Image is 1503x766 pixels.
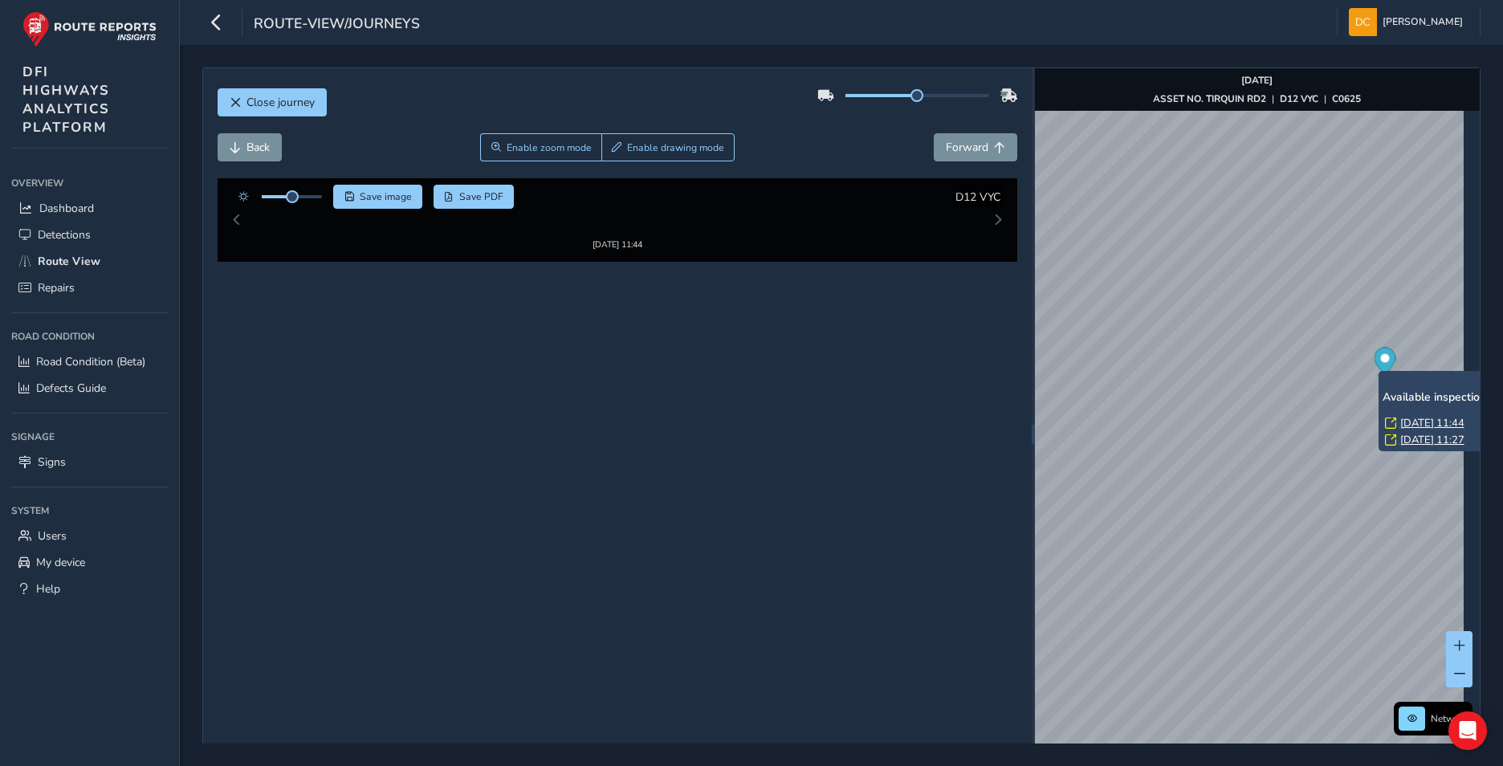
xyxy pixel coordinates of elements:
[38,280,75,295] span: Repairs
[507,141,592,154] span: Enable zoom mode
[11,576,168,602] a: Help
[11,275,168,301] a: Repairs
[333,185,422,209] button: Save
[39,201,94,216] span: Dashboard
[36,555,85,570] span: My device
[360,190,412,203] span: Save image
[1383,8,1463,36] span: [PERSON_NAME]
[38,227,91,242] span: Detections
[246,140,270,155] span: Back
[946,140,988,155] span: Forward
[11,348,168,375] a: Road Condition (Beta)
[218,133,282,161] button: Back
[1349,8,1468,36] button: [PERSON_NAME]
[11,171,168,195] div: Overview
[1400,416,1464,430] a: [DATE] 11:44
[11,375,168,401] a: Defects Guide
[459,190,503,203] span: Save PDF
[11,195,168,222] a: Dashboard
[1400,433,1464,447] a: [DATE] 11:27
[11,449,168,475] a: Signs
[254,14,420,36] span: route-view/journeys
[36,381,106,396] span: Defects Guide
[11,248,168,275] a: Route View
[1153,92,1361,105] div: | |
[1431,712,1468,725] span: Network
[434,185,515,209] button: PDF
[934,133,1017,161] button: Forward
[22,63,110,136] span: DFI HIGHWAYS ANALYTICS PLATFORM
[955,189,1000,205] span: D12 VYC
[11,549,168,576] a: My device
[36,581,60,597] span: Help
[218,88,327,116] button: Close journey
[11,499,168,523] div: System
[1349,8,1377,36] img: diamond-layout
[11,425,168,449] div: Signage
[1280,92,1318,105] strong: D12 VYC
[568,218,666,230] div: [DATE] 11:44
[627,141,724,154] span: Enable drawing mode
[38,528,67,544] span: Users
[601,133,735,161] button: Draw
[568,202,666,218] img: Thumbnail frame
[38,254,100,269] span: Route View
[11,523,168,549] a: Users
[1448,711,1487,750] div: Open Intercom Messenger
[38,454,66,470] span: Signs
[1241,74,1273,87] strong: [DATE]
[11,324,168,348] div: Road Condition
[246,95,315,110] span: Close journey
[1332,92,1361,105] strong: C0625
[36,354,145,369] span: Road Condition (Beta)
[1153,92,1266,105] strong: ASSET NO. TIRQUIN RD2
[11,222,168,248] a: Detections
[1374,348,1395,381] div: Map marker
[480,133,601,161] button: Zoom
[22,11,157,47] img: rr logo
